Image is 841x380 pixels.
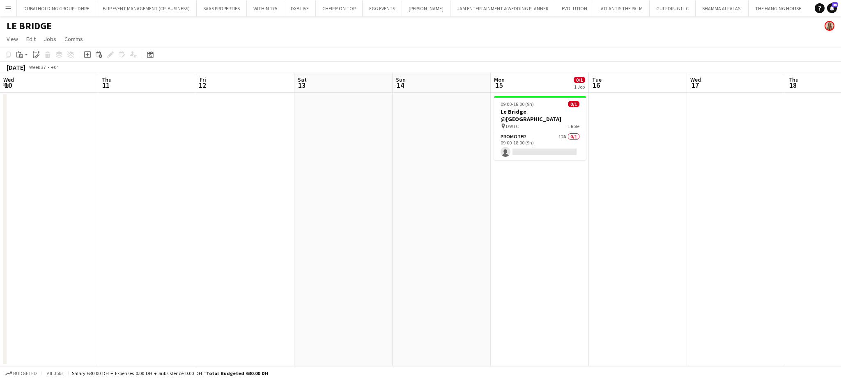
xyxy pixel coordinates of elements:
a: Edit [23,34,39,44]
div: 1 Job [574,84,585,90]
button: WITHIN 175 [247,0,284,16]
span: Week 37 [27,64,48,70]
span: Wed [690,76,701,83]
span: Sat [298,76,307,83]
span: 17 [689,80,701,90]
button: THE HANGING HOUSE [749,0,808,16]
span: 15 [493,80,505,90]
button: CHERRY ON TOP [316,0,363,16]
a: Jobs [41,34,60,44]
span: Wed [3,76,14,83]
a: 40 [827,3,837,13]
button: SHAMMA ALFALASI [696,0,749,16]
span: 16 [591,80,602,90]
span: 14 [395,80,406,90]
div: [DATE] [7,63,25,71]
span: 09:00-18:00 (9h) [501,101,534,107]
button: EVOLUTION [555,0,594,16]
button: Budgeted [4,369,38,378]
button: DXB LIVE [284,0,316,16]
span: Total Budgeted 630.00 DH [206,370,268,376]
span: Mon [494,76,505,83]
h1: LE BRIDGE [7,20,52,32]
button: JAM ENTERTAINMENT & WEDDING PLANNER [450,0,555,16]
span: Tue [592,76,602,83]
button: DUBAI HOLDING GROUP - DHRE [17,0,96,16]
span: 18 [787,80,799,90]
button: ATLANTIS THE PALM [594,0,650,16]
span: Thu [101,76,112,83]
span: Edit [26,35,36,43]
span: Budgeted [13,371,37,376]
button: SAAS PROPERTIES [197,0,247,16]
span: Fri [200,76,206,83]
span: 13 [296,80,307,90]
a: View [3,34,21,44]
span: View [7,35,18,43]
h3: Le Bridge @[GEOGRAPHIC_DATA] [494,108,586,123]
span: 1 Role [568,123,579,129]
a: Comms [61,34,86,44]
app-job-card: 09:00-18:00 (9h)0/1Le Bridge @[GEOGRAPHIC_DATA] DWTC1 RolePromoter12A0/109:00-18:00 (9h) [494,96,586,160]
button: EGG EVENTS [363,0,402,16]
span: 10 [2,80,14,90]
button: [PERSON_NAME] [402,0,450,16]
div: +04 [51,64,59,70]
span: Comms [64,35,83,43]
span: Jobs [44,35,56,43]
span: 0/1 [568,101,579,107]
button: GULFDRUG LLC [650,0,696,16]
span: 40 [832,2,838,7]
app-card-role: Promoter12A0/109:00-18:00 (9h) [494,132,586,160]
div: Salary 630.00 DH + Expenses 0.00 DH + Subsistence 0.00 DH = [72,370,268,376]
span: 0/1 [574,77,585,83]
span: All jobs [45,370,65,376]
span: DWTC [506,123,519,129]
button: BLIP EVENT MANAGEMENT (CPI BUSINESS) [96,0,197,16]
span: Thu [788,76,799,83]
span: 12 [198,80,206,90]
span: Sun [396,76,406,83]
span: 11 [100,80,112,90]
app-user-avatar: Viviane Melatti [825,21,834,31]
